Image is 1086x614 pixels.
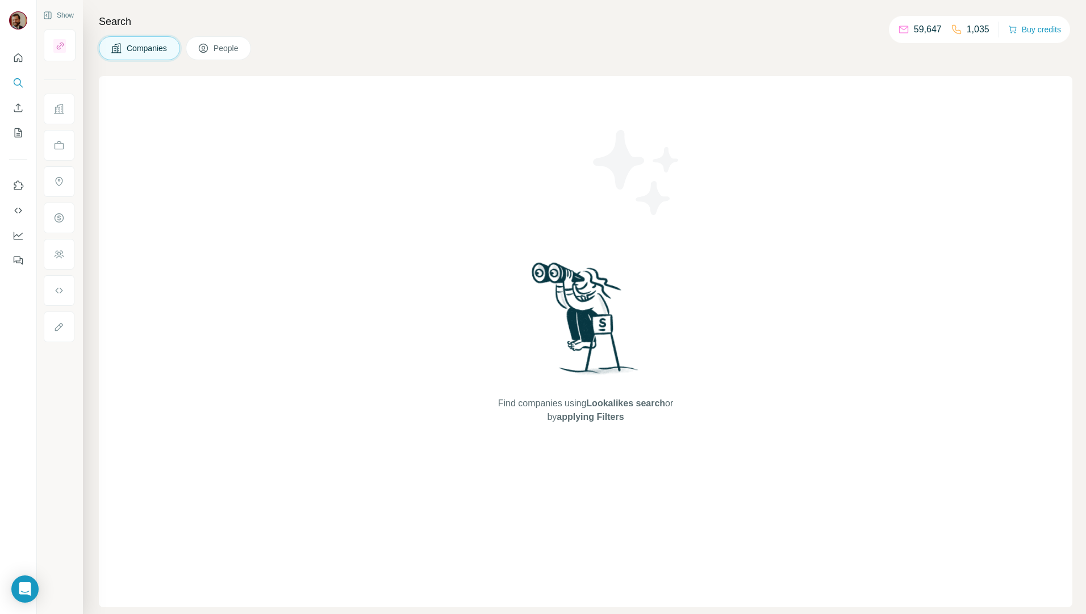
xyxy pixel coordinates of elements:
[527,259,645,386] img: Surfe Illustration - Woman searching with binoculars
[586,121,688,224] img: Surfe Illustration - Stars
[1008,22,1061,37] button: Buy credits
[214,43,240,54] span: People
[127,43,168,54] span: Companies
[99,14,1072,30] h4: Search
[586,398,665,408] span: Lookalikes search
[9,98,27,118] button: Enrich CSV
[557,412,624,422] span: applying Filters
[11,575,39,603] div: Open Intercom Messenger
[9,200,27,221] button: Use Surfe API
[9,48,27,68] button: Quick start
[9,225,27,246] button: Dashboard
[9,175,27,196] button: Use Surfe on LinkedIn
[967,23,989,36] p: 1,035
[35,7,82,24] button: Show
[9,11,27,30] img: Avatar
[9,73,27,93] button: Search
[9,123,27,143] button: My lists
[914,23,942,36] p: 59,647
[9,250,27,271] button: Feedback
[495,397,676,424] span: Find companies using or by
